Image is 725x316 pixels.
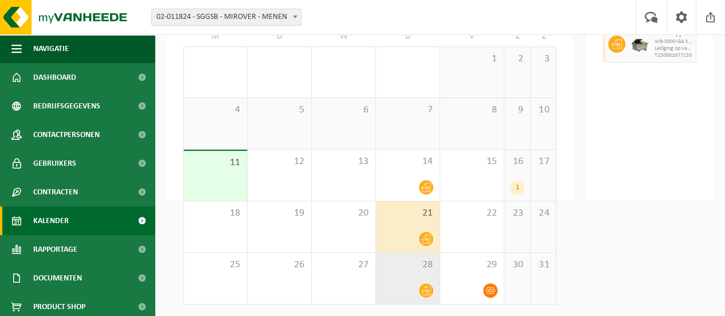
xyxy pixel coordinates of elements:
span: 02-011824 - SGGSB - MIROVER - MENEN [151,9,301,26]
span: 2 [510,53,524,65]
span: 18 [190,207,241,220]
span: 24 [536,207,551,220]
span: Kalender [33,206,69,235]
td: D [248,26,312,46]
span: 10 [536,104,551,116]
td: Z [504,26,531,46]
span: 11 [190,157,241,169]
div: 1 [510,180,524,195]
span: 16 [510,155,524,168]
span: Documenten [33,264,82,292]
span: WB-5000-GA karton/papier, los [654,38,693,45]
span: 4 [190,104,241,116]
td: D [376,26,440,46]
span: 20 [318,207,370,220]
span: 30 [318,53,370,65]
span: Contracten [33,178,78,206]
span: 1 [446,53,498,65]
td: Z [531,26,557,46]
span: 28 [382,259,434,271]
span: 21 [382,207,434,220]
td: M [183,26,248,46]
span: 3 [536,53,551,65]
span: 29 [253,53,305,65]
img: WB-5000-GAL-GY-01 [631,36,648,53]
span: 02-011824 - SGGSB - MIROVER - MENEN [152,9,301,25]
span: 13 [318,155,370,168]
span: 14 [382,155,434,168]
span: 25 [190,259,241,271]
span: 22 [446,207,498,220]
span: T250001677133 [654,52,693,59]
span: 29 [446,259,498,271]
span: Dashboard [33,63,76,92]
span: 30 [510,259,524,271]
span: 23 [510,207,524,220]
span: Bedrijfsgegevens [33,92,100,120]
span: 6 [318,104,370,116]
span: 31 [382,53,434,65]
span: 19 [253,207,305,220]
span: Navigatie [33,34,69,63]
span: 8 [446,104,498,116]
span: 31 [536,259,551,271]
span: Lediging op vaste frequentie [654,45,693,52]
td: V [440,26,504,46]
span: Gebruikers [33,149,76,178]
span: 9 [510,104,524,116]
span: 26 [253,259,305,271]
span: 17 [536,155,551,168]
td: W [312,26,376,46]
span: 7 [382,104,434,116]
span: 5 [253,104,305,116]
span: Rapportage [33,235,77,264]
span: 27 [318,259,370,271]
span: Contactpersonen [33,120,100,149]
span: 28 [190,53,241,65]
span: 12 [253,155,305,168]
span: 15 [446,155,498,168]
